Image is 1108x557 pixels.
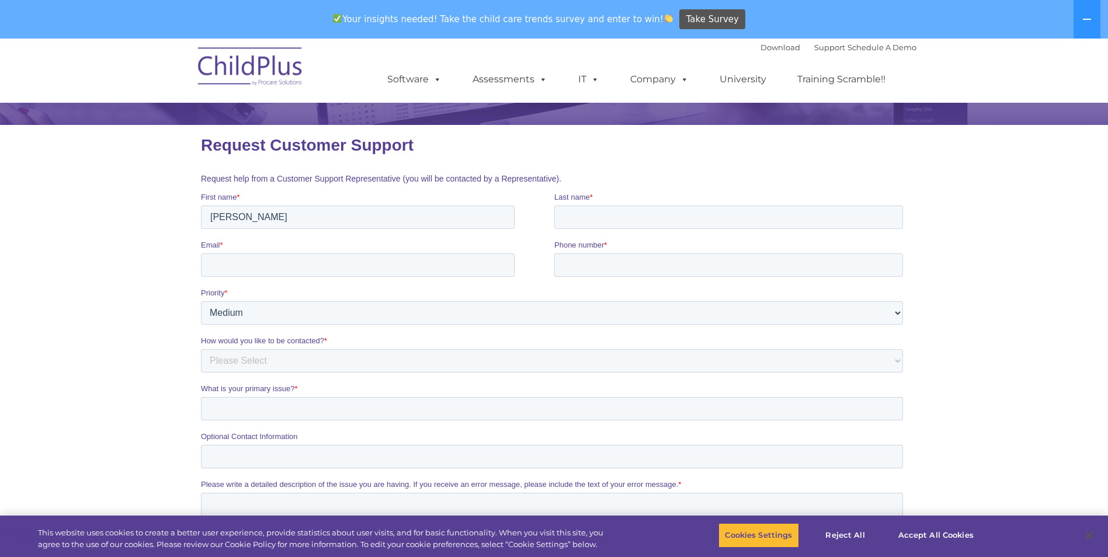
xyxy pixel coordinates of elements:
[814,43,845,52] a: Support
[760,43,916,52] font: |
[567,68,611,91] a: IT
[686,9,739,30] span: Take Survey
[708,68,778,91] a: University
[38,527,609,550] div: This website uses cookies to create a better user experience, provide statistics about user visit...
[786,68,897,91] a: Training Scramble!!
[848,43,916,52] a: Schedule A Demo
[1076,523,1102,548] button: Close
[679,9,745,30] a: Take Survey
[376,68,453,91] a: Software
[718,523,798,548] button: Cookies Settings
[192,39,309,98] img: ChildPlus by Procare Solutions
[461,68,559,91] a: Assessments
[760,43,800,52] a: Download
[892,523,980,548] button: Accept All Cookies
[809,523,882,548] button: Reject All
[619,68,700,91] a: Company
